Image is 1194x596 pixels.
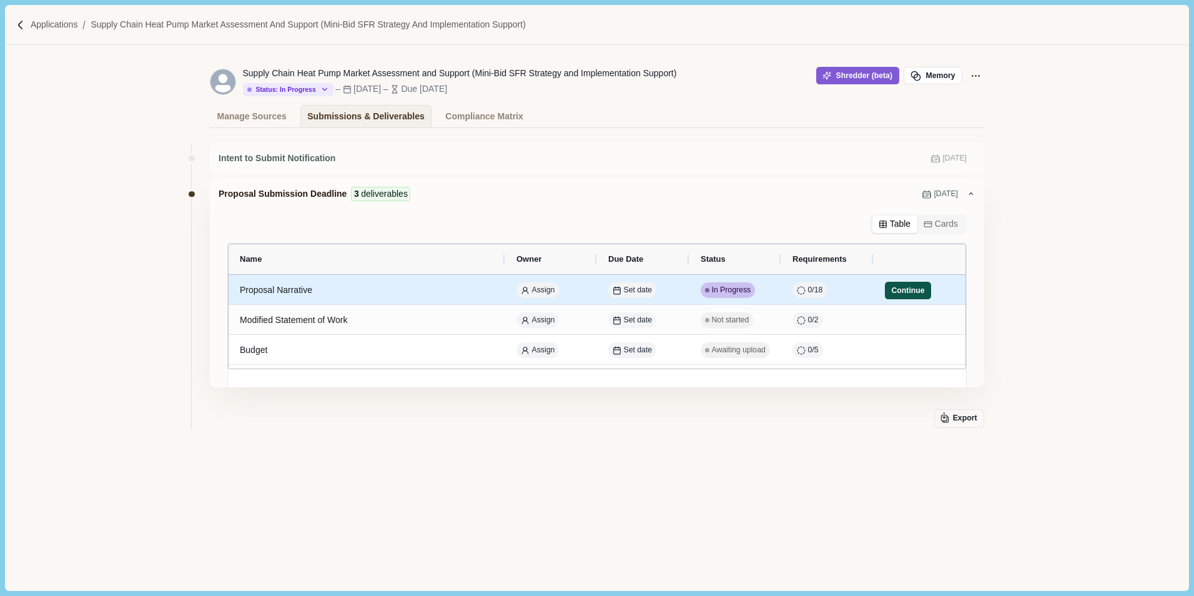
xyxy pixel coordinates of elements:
img: Forward slash icon [77,19,91,31]
span: Set date [624,315,653,326]
button: Assign [516,282,559,298]
span: Owner [516,254,541,264]
button: Set date [608,312,656,328]
button: Status: In Progress [243,83,333,96]
div: Supply Chain Heat Pump Market Assessment and Support (Mini-Bid SFR Strategy and Implementation Su... [243,67,677,80]
span: 0 / 18 [808,285,823,296]
button: Assign [516,312,559,328]
div: Modified Statement of Work [240,308,494,332]
button: Shredder (beta) [816,67,899,84]
div: – [383,82,388,96]
span: In Progress [712,285,751,296]
span: [DATE] [942,153,967,164]
span: Set date [624,345,653,356]
button: Set date [608,282,656,298]
span: Awaiting upload [712,345,766,356]
span: Status [701,254,726,264]
span: Requirements [792,254,847,264]
span: Assign [532,285,555,296]
span: Proposal Submission Deadline [219,187,347,201]
button: Assign [516,342,559,358]
span: Due Date [608,254,643,264]
div: Proposal Narrative [240,278,494,302]
div: Due [DATE] [401,82,447,96]
span: deliverables [361,187,408,201]
div: Status: In Progress [247,86,316,94]
button: Memory [904,67,962,84]
div: [DATE] [353,82,381,96]
span: Not started [712,315,749,326]
button: Cards [917,216,965,233]
span: Intent to Submit Notification [219,152,335,165]
a: Applications [31,18,78,31]
a: Manage Sources [210,105,294,127]
span: 0 / 5 [808,345,819,356]
a: Supply Chain Heat Pump Market Assessment and Support (Mini-Bid SFR Strategy and Implementation Su... [91,18,525,31]
div: – [335,82,340,96]
span: 0 / 2 [808,315,819,326]
span: Assign [532,315,555,326]
button: Table [872,216,917,233]
span: [DATE] [934,189,958,200]
div: Budget [240,338,494,362]
button: Set date [608,342,656,358]
button: Continue [885,282,931,299]
button: Export [934,409,984,428]
svg: avatar [210,69,235,94]
div: Manage Sources [217,106,287,127]
span: Assign [532,345,555,356]
a: Compliance Matrix [438,105,530,127]
button: Application Actions [967,67,984,84]
span: Name [240,254,262,264]
span: Set date [624,285,653,296]
div: Compliance Matrix [445,106,523,127]
a: Submissions & Deliverables [300,105,432,127]
div: Submissions & Deliverables [307,106,425,127]
span: 3 [354,187,359,201]
img: Forward slash icon [15,19,26,31]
